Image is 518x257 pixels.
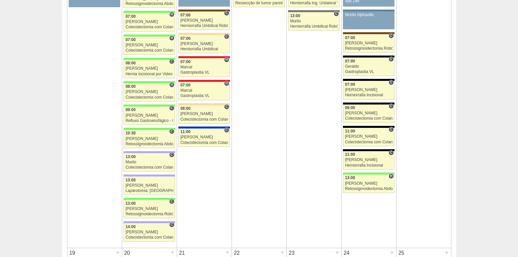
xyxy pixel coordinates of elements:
div: + [280,248,285,257]
span: Hospital [169,35,174,41]
div: Key: Christóvão da Gama [124,151,175,153]
div: [PERSON_NAME] [125,183,173,188]
span: Consultório [169,199,174,204]
div: Key: Santa Joana [343,32,394,34]
div: [PERSON_NAME] [345,134,393,139]
div: Key: Brasil [124,81,175,83]
div: [PERSON_NAME] [345,181,393,186]
div: [PERSON_NAME] [345,41,393,45]
div: Key: Brasil [124,35,175,36]
div: Key: Brasil [124,128,175,130]
a: C 07:00 [PERSON_NAME] Herniorrafia Umbilical [178,35,230,53]
span: Consultório [169,105,174,111]
div: [PERSON_NAME] [125,230,173,234]
span: 08:00 [125,84,136,89]
div: Gastroplastia VL [180,70,228,75]
div: + [444,248,450,257]
a: C 07:00 [PERSON_NAME] Retossigmoidectomia Robótica [343,34,394,53]
div: Key: Santa Catarina [288,10,339,12]
span: 13:00 [125,201,136,206]
div: [PERSON_NAME] [125,113,173,118]
div: Murilo [290,19,338,23]
div: [PERSON_NAME] [345,111,393,115]
div: [PERSON_NAME] [180,112,228,116]
div: Colecistectomia com Colangiografia VL [125,95,173,100]
div: Key: Assunção [178,56,230,58]
span: Consultório [169,129,174,134]
div: Herniorrafia Ing. Unilateral VL [290,1,338,5]
div: Retossigmoidectomia Abdominal [125,142,173,146]
div: [PERSON_NAME] [125,66,173,71]
a: C 07:00 [PERSON_NAME] Herniorrafia Incisional [343,81,394,99]
span: 13:00 [125,178,136,182]
a: C 07:00 [PERSON_NAME] Herniorrafia Umbilical Robótica [178,12,230,30]
div: Colecistectomia com Colangiografia VL [125,25,173,29]
span: 07:00 [345,35,355,40]
div: Key: Blanc [343,56,394,58]
a: C 10:30 [PERSON_NAME] Retossigmoidectomia Abdominal [124,130,175,148]
span: Consultório [224,11,229,16]
span: 07:00 [180,36,191,41]
div: [PERSON_NAME] [345,158,393,162]
a: H 07:00 [PERSON_NAME] Colecistectomia com Colangiografia VL [124,13,175,31]
a: H 07:00 [PERSON_NAME] Colecistectomia com Colangiografia VL [124,36,175,55]
div: Geraldo [345,64,393,69]
span: 07:00 [345,82,355,87]
div: + [225,248,230,257]
span: Hospital [169,82,174,87]
div: Key: São Luiz - Itaim [178,127,230,128]
div: [PERSON_NAME] [125,90,173,94]
div: Retossigmoidectomia Robótica [125,212,173,216]
span: 13:00 [290,13,300,18]
div: Gastroplastia VL [345,70,393,74]
div: [PERSON_NAME] [180,42,228,46]
div: Key: Blanc [343,126,394,128]
a: Murilo Alphaville [343,12,394,29]
div: Marcal [180,65,228,69]
a: H 07:00 Marcal Gastroplastia VL [178,82,230,100]
span: Hospital [389,174,394,179]
div: Key: Blanc [343,79,394,81]
a: C 13:00 [PERSON_NAME] Retossigmoidectomia Robótica [124,200,175,218]
div: Ressecção de tumor parede abdominal pélvica [235,1,283,5]
div: [PERSON_NAME] [125,137,173,141]
div: [PERSON_NAME] [125,43,173,47]
div: Hernia Incisional por Video [125,72,173,76]
div: Key: Santa Joana [178,10,230,12]
div: Herniorrafia Umbilical [180,47,228,51]
span: Hospital [224,57,229,62]
a: C 08:00 [PERSON_NAME] Hernia Incisional por Video [124,60,175,78]
div: Key: Blanc [343,149,394,151]
span: Hospital [169,12,174,17]
span: Hospital [224,81,229,86]
span: Consultório [389,150,394,155]
div: + [115,248,121,257]
span: Consultório [389,57,394,62]
span: Consultório [169,59,174,64]
span: 07:00 [345,59,355,63]
span: 10:30 [125,131,136,135]
span: 14:00 [125,224,136,229]
div: Key: Brasil [124,198,175,200]
div: + [334,248,340,257]
a: C 07:00 Geraldo Gastroplastia VL [343,58,394,76]
div: Retossigmoidectomia Abdominal VL [125,2,173,6]
div: Key: Brasil [124,11,175,13]
div: Key: Bartira [178,103,230,105]
a: C 11:00 [PERSON_NAME] Herniorrafia Incisional [343,151,394,170]
a: C 14:00 [PERSON_NAME] Colecistectomia com Colangiografia VL [124,223,175,242]
span: Consultório [169,152,174,157]
span: 11:00 [180,129,191,134]
div: + [170,248,175,257]
div: [PERSON_NAME] [345,88,393,92]
div: [PERSON_NAME] [180,18,228,23]
div: Key: Bartira [178,33,230,35]
div: Colecistectomia com Colangiografia VL [125,235,173,240]
div: Key: Brasil [124,58,175,60]
div: Key: Blanc [343,103,394,105]
div: Key: Assunção [178,80,230,82]
span: Consultório [224,34,229,39]
a: 13:00 [PERSON_NAME] Laparotomia, [GEOGRAPHIC_DATA], Drenagem, Bridas VL [124,176,175,195]
span: 08:00 [125,61,136,65]
div: Colecistectomia com Colangiografia VL [345,140,393,144]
